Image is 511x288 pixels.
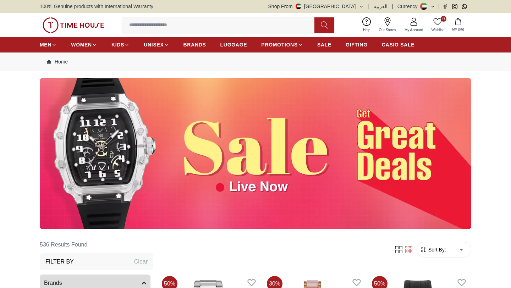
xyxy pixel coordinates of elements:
[220,41,247,48] span: LUGGAGE
[376,27,399,33] span: Our Stores
[40,78,471,229] img: ...
[382,38,415,51] a: CASIO SALE
[220,38,247,51] a: LUGGAGE
[71,38,97,51] a: WOMEN
[183,38,206,51] a: BRANDS
[144,38,169,51] a: UNISEX
[375,16,400,34] a: Our Stores
[448,17,468,33] button: My Bag
[43,17,104,33] img: ...
[368,3,370,10] span: |
[427,246,446,253] span: Sort By:
[427,16,448,34] a: 0Wishlist
[449,27,467,32] span: My Bag
[183,41,206,48] span: BRANDS
[134,257,148,266] div: Clear
[45,257,74,266] h3: Filter By
[40,38,57,51] a: MEN
[261,38,303,51] a: PROMOTIONS
[360,27,373,33] span: Help
[359,16,375,34] a: Help
[443,4,448,9] a: Facebook
[402,27,426,33] span: My Account
[392,3,393,10] span: |
[346,38,368,51] a: GIFTING
[429,27,446,33] span: Wishlist
[462,4,467,9] a: Whatsapp
[144,41,164,48] span: UNISEX
[44,279,62,287] span: Brands
[111,38,130,51] a: KIDS
[71,41,92,48] span: WOMEN
[374,3,388,10] button: العربية
[296,4,301,9] img: United Arab Emirates
[420,246,446,253] button: Sort By:
[47,58,68,65] a: Home
[317,38,331,51] a: SALE
[382,41,415,48] span: CASIO SALE
[438,3,440,10] span: |
[40,52,471,71] nav: Breadcrumb
[40,41,51,48] span: MEN
[268,3,364,10] button: Shop From[GEOGRAPHIC_DATA]
[111,41,124,48] span: KIDS
[40,3,153,10] span: 100% Genuine products with International Warranty
[40,236,153,253] h6: 536 Results Found
[317,41,331,48] span: SALE
[452,4,457,9] a: Instagram
[346,41,368,48] span: GIFTING
[441,16,446,22] span: 0
[261,41,298,48] span: PROMOTIONS
[397,3,421,10] div: Currency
